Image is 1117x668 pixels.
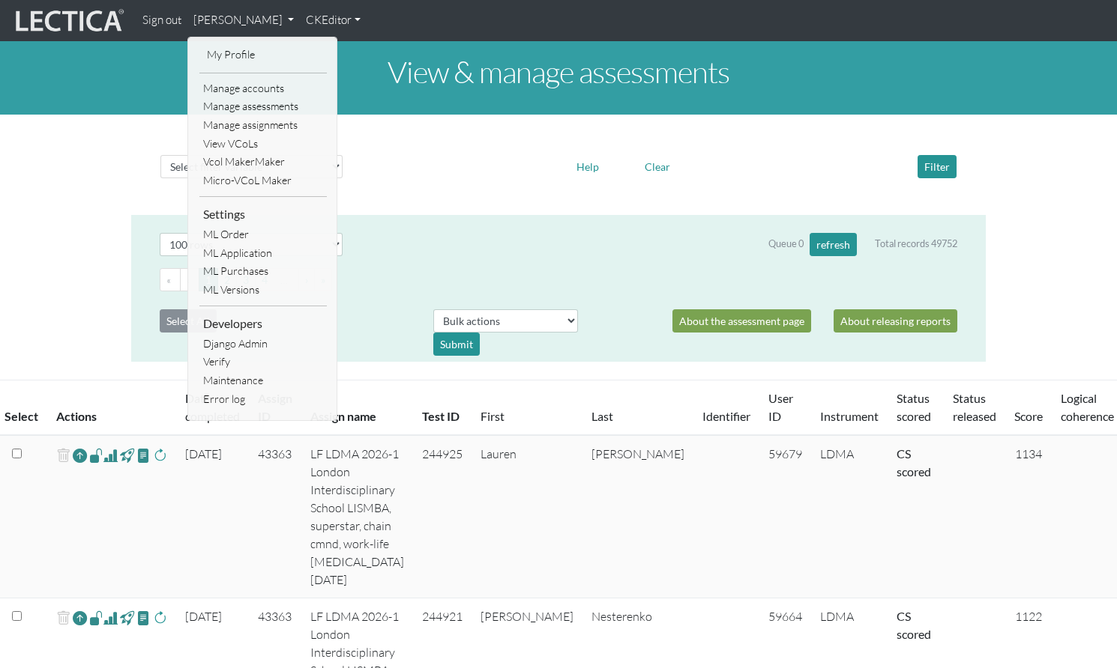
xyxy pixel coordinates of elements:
[199,371,327,390] a: Maintenance
[89,446,103,464] span: view
[834,309,957,333] a: About releasing reports
[897,391,931,423] a: Status scored
[89,609,103,626] span: view
[199,225,327,244] a: ML Order
[199,312,327,335] li: Developers
[199,390,327,409] a: Error log
[160,309,217,333] button: Select All
[249,435,301,598] td: 43363
[199,79,327,98] a: Manage accounts
[759,435,811,598] td: 59679
[953,391,996,423] a: Status released
[897,609,931,641] a: Completed = assessment has been completed; CS scored = assessment has been CLAS scored; LS scored...
[199,97,327,116] a: Manage assessments
[820,409,879,423] a: Instrument
[1061,391,1114,423] a: Logical coherence
[47,380,176,436] th: Actions
[199,153,327,171] a: Vcol MakerMaker
[702,409,750,423] a: Identifier
[1015,446,1042,461] span: 1134
[481,409,505,423] a: First
[413,380,472,436] th: Test ID
[1015,609,1042,624] span: 1122
[199,353,327,371] a: Verify
[199,171,327,190] a: Micro-VCoL Maker
[301,380,413,436] th: Assign name
[73,445,87,467] a: Reopen
[136,446,151,464] span: view
[153,446,167,464] span: rescore
[472,435,582,598] td: Lauren
[918,155,957,178] button: Filter
[199,244,327,263] a: ML Application
[185,391,240,423] a: Date completed
[199,135,327,154] a: View VCoLs
[768,233,957,256] div: Queue 0 Total records 49752
[176,435,249,598] td: [DATE]
[120,609,134,626] span: view
[153,609,167,627] span: rescore
[199,335,327,353] a: Django Admin
[199,262,327,281] a: ML Purchases
[199,281,327,300] a: ML Versions
[768,391,793,423] a: User ID
[810,233,857,256] button: refresh
[638,155,677,178] button: Clear
[570,158,606,172] a: Help
[570,155,606,178] button: Help
[136,609,151,626] span: view
[591,409,613,423] a: Last
[582,435,693,598] td: [PERSON_NAME]
[56,445,70,467] span: delete
[187,6,300,35] a: [PERSON_NAME]
[103,446,118,464] span: Analyst score
[1014,409,1043,423] a: Score
[103,609,118,627] span: Analyst score
[897,446,931,479] a: Completed = assessment has been completed; CS scored = assessment has been CLAS scored; LS scored...
[73,607,87,629] a: Reopen
[300,6,367,35] a: CKEditor
[199,116,327,135] a: Manage assignments
[120,446,134,464] span: view
[413,435,472,598] td: 244925
[160,268,957,291] ul: Pagination
[672,309,811,333] a: About the assessment page
[56,607,70,629] span: delete
[136,6,187,35] a: Sign out
[12,7,124,35] img: lecticalive
[203,46,323,64] a: My Profile
[433,333,480,356] div: Submit
[301,435,413,598] td: LF LDMA 2026-1 London Interdisciplinary School LISMBA, superstar, chain cmnd, work-life [MEDICAL_...
[811,435,888,598] td: LDMA
[199,203,327,225] li: Settings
